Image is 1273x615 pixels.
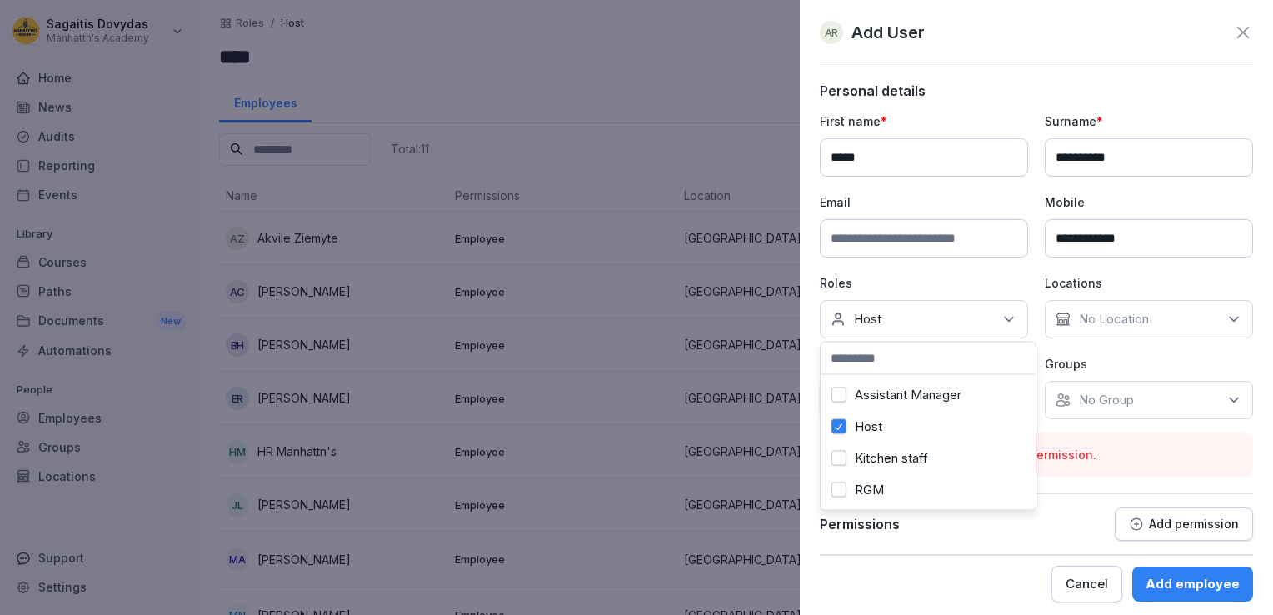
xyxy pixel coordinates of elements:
p: Add permission [1149,517,1239,531]
p: No Group [1079,392,1134,408]
label: Assistant Manager [855,387,961,402]
p: Please select a location or add a permission. [833,446,1240,463]
p: Email [820,193,1028,211]
div: Cancel [1066,575,1108,593]
p: Mobile [1045,193,1253,211]
p: Host [854,311,881,327]
button: Cancel [1051,566,1122,602]
p: Roles [820,274,1028,292]
div: AR [820,21,843,44]
label: Host [855,419,882,434]
p: Add User [851,20,925,45]
p: Locations [1045,274,1253,292]
p: First name [820,112,1028,130]
label: RGM [855,482,884,497]
p: Permissions [820,516,900,532]
label: Kitchen staff [855,451,928,466]
button: Add permission [1115,507,1253,541]
p: No Location [1079,311,1149,327]
button: Add employee [1132,567,1253,602]
p: Surname [1045,112,1253,130]
div: Add employee [1146,575,1240,593]
p: Personal details [820,82,1253,99]
p: Groups [1045,355,1253,372]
